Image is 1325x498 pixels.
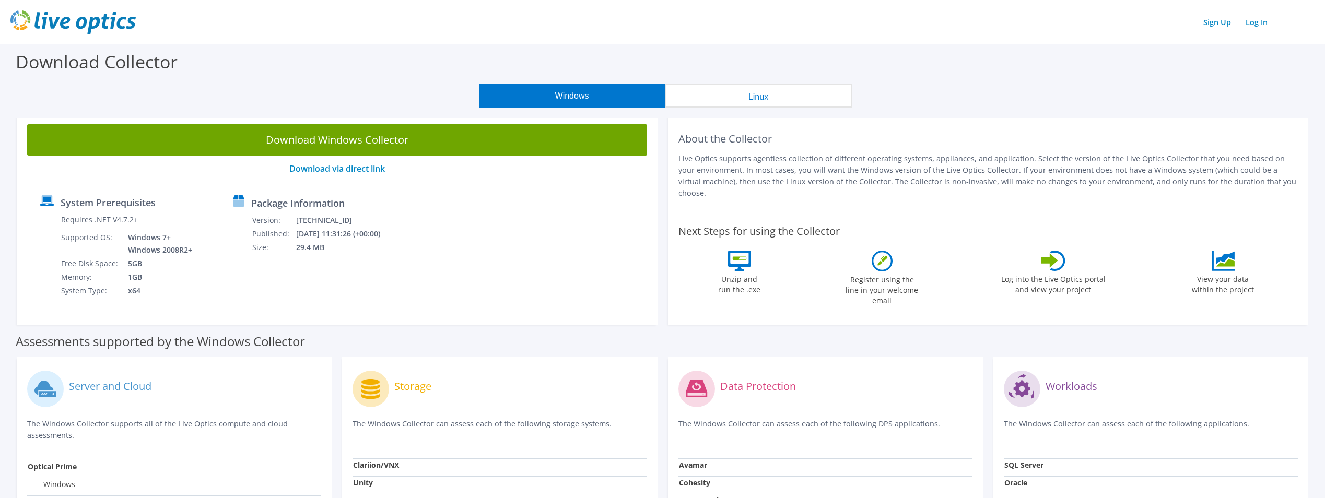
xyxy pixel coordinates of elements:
[61,270,120,284] td: Memory:
[716,271,764,295] label: Unzip and run the .exe
[679,478,710,488] strong: Cohesity
[353,418,647,440] p: The Windows Collector can assess each of the following storage systems.
[1240,15,1273,30] a: Log In
[61,215,138,225] label: Requires .NET V4.7.2+
[252,214,296,227] td: Version:
[27,418,321,441] p: The Windows Collector supports all of the Live Optics compute and cloud assessments.
[296,241,394,254] td: 29.4 MB
[120,284,194,298] td: x64
[720,381,796,392] label: Data Protection
[1046,381,1097,392] label: Workloads
[289,163,385,174] a: Download via direct link
[678,153,1298,199] p: Live Optics supports agentless collection of different operating systems, appliances, and applica...
[28,479,75,490] label: Windows
[61,257,120,270] td: Free Disk Space:
[679,460,707,470] strong: Avamar
[61,197,156,208] label: System Prerequisites
[296,227,394,241] td: [DATE] 11:31:26 (+00:00)
[27,124,647,156] a: Download Windows Collector
[1004,418,1298,440] p: The Windows Collector can assess each of the following applications.
[394,381,431,392] label: Storage
[120,257,194,270] td: 5GB
[353,478,373,488] strong: Unity
[1004,478,1027,488] strong: Oracle
[252,227,296,241] td: Published:
[1198,15,1236,30] a: Sign Up
[1186,271,1261,295] label: View your data within the project
[61,284,120,298] td: System Type:
[61,231,120,257] td: Supported OS:
[120,231,194,257] td: Windows 7+ Windows 2008R2+
[120,270,194,284] td: 1GB
[16,50,178,74] label: Download Collector
[10,10,136,34] img: live_optics_svg.svg
[251,198,345,208] label: Package Information
[678,133,1298,145] h2: About the Collector
[1001,271,1106,295] label: Log into the Live Optics portal and view your project
[296,214,394,227] td: [TECHNICAL_ID]
[665,84,852,108] button: Linux
[252,241,296,254] td: Size:
[678,225,840,238] label: Next Steps for using the Collector
[843,271,921,306] label: Register using the line in your welcome email
[1004,460,1043,470] strong: SQL Server
[353,460,399,470] strong: Clariion/VNX
[28,461,77,471] strong: Optical Prime
[69,381,151,392] label: Server and Cloud
[678,418,972,440] p: The Windows Collector can assess each of the following DPS applications.
[479,84,665,108] button: Windows
[16,336,305,347] label: Assessments supported by the Windows Collector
